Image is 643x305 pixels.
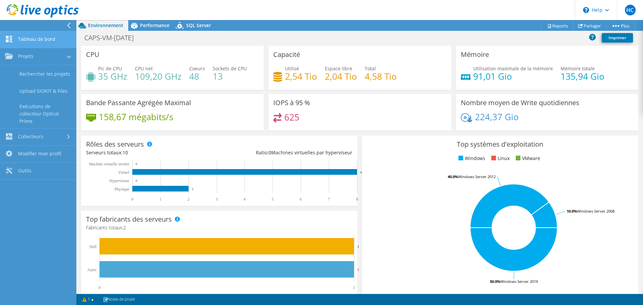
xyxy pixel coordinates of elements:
text: 6 [300,197,302,202]
text: 2 [188,197,190,202]
text: Autre [87,268,96,272]
h4: 135,94 Gio [561,73,604,80]
li: Linux [490,155,510,162]
h3: Capacité [273,51,300,58]
h3: CPU [86,51,99,58]
text: 1 [357,244,359,248]
span: SQL Server [186,22,211,28]
h4: 13 [213,73,247,80]
h4: 625 [284,113,299,121]
span: Total [365,65,376,72]
tspan: Windows Server 2008 [577,209,615,214]
h4: 224,37 Gio [475,113,519,121]
span: Sockets de CPU [213,65,247,72]
svg: \n [583,7,589,13]
text: 1 [159,197,161,202]
text: 3 [216,197,218,202]
text: Virtuel [118,170,130,175]
text: Physique [115,187,129,192]
span: Pic de CPU [98,65,122,72]
text: 2 [192,187,194,191]
span: Espace libre [325,65,352,72]
a: Notes de projet [98,295,140,304]
span: 10 [123,149,128,156]
h3: Mémoire [461,51,489,58]
tspan: Windows Server 2012 [458,174,496,179]
tspan: 40.0% [448,174,458,179]
a: Reports [541,20,573,31]
li: VMware [514,155,540,162]
span: 0 [269,149,271,156]
h4: 109,20 GHz [135,73,182,80]
a: Imprimer [602,33,633,43]
text: 5 [272,197,274,202]
h4: 2,04 Tio [325,73,357,80]
text: 4 [243,197,245,202]
h3: Rôles des serveurs [86,141,144,148]
a: Partager [573,20,606,31]
div: Serveurs totaux: [86,149,219,156]
h4: 4,58 Tio [365,73,397,80]
h4: 2,54 Tio [285,73,317,80]
a: 1 [78,295,98,304]
tspan: Windows Server 2019 [500,279,538,284]
text: 1 [353,285,355,290]
text: 7 [328,197,330,202]
tspan: Machine virtuelle invitée [89,162,129,166]
tspan: 10.0% [567,209,577,214]
h4: Fabricants totaux: [86,224,352,231]
h3: Nombre moyen de Write quotidiennes [461,99,579,106]
span: Mémoire totale [561,65,595,72]
text: Hyperviseur [110,178,129,183]
span: Utilisation maximale de la mémoire [473,65,553,72]
text: Dell [89,244,96,249]
h3: IOPS à 95 % [273,99,310,106]
h4: 91,01 Gio [473,73,553,80]
tspan: 50.0% [490,279,500,284]
span: CPU net [135,65,153,72]
h3: Top systèmes d'exploitation [367,141,633,148]
h3: Top fabricants des serveurs [86,216,172,223]
text: 0 [136,179,137,182]
span: Environnement [88,22,123,28]
div: Ratio: Machines virtuelles par hyperviseur [219,149,352,156]
h4: 35 GHz [98,73,127,80]
h4: 158,67 mégabits/s [99,113,173,121]
text: 0 [136,162,137,166]
span: Performance [140,22,169,28]
text: 1 [357,268,359,272]
h1: CAPS-VM-[DATE] [81,34,144,42]
h3: Bande Passante Agrégée Maximal [86,99,191,106]
text: 8 [356,197,358,202]
span: HC [625,5,636,15]
text: 0 [98,285,100,290]
span: 2 [123,224,126,231]
a: Plus [606,20,635,31]
span: Coeurs [189,65,205,72]
li: Windows [457,155,485,162]
span: Utilisé [285,65,299,72]
text: 0 [131,197,133,202]
h4: 48 [189,73,205,80]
